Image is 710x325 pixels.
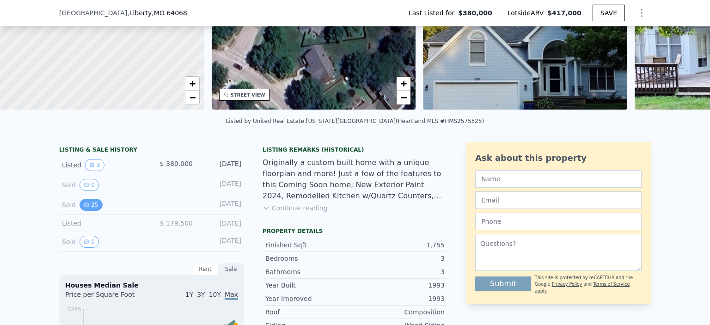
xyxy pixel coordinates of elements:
div: Property details [263,227,447,235]
div: Bathrooms [265,267,355,276]
span: $ 380,000 [160,160,193,167]
div: Listed by United Real Estate [US_STATE][GEOGRAPHIC_DATA] (Heartland MLS #HMS2575525) [226,118,484,124]
span: − [189,92,195,103]
span: [GEOGRAPHIC_DATA] [59,8,127,18]
tspan: $245 [67,306,81,313]
div: [DATE] [200,179,241,191]
div: 1993 [355,294,445,303]
div: Rent [192,263,218,275]
div: Houses Median Sale [65,281,238,290]
div: 3 [355,254,445,263]
span: Lotside ARV [508,8,547,18]
div: [DATE] [200,236,241,248]
a: Zoom in [185,77,199,91]
div: Originally a custom built home with a unique floorplan and more! Just a few of the features to th... [263,157,447,202]
div: Sold [62,236,144,248]
span: , Liberty [127,8,187,18]
div: [DATE] [200,199,241,211]
span: + [401,78,407,89]
div: Price per Square Foot [65,290,152,305]
span: Max [225,291,238,300]
button: Continue reading [263,203,328,213]
div: STREET VIEW [231,92,265,98]
div: Year Improved [265,294,355,303]
div: Composition [355,307,445,317]
span: $380,000 [458,8,492,18]
div: Listed [62,159,144,171]
div: LISTING & SALE HISTORY [59,146,244,155]
a: Zoom in [397,77,410,91]
a: Zoom out [397,91,410,104]
div: Roof [265,307,355,317]
span: 1Y [185,291,193,298]
div: 1,755 [355,240,445,250]
button: View historical data [80,199,102,211]
input: Name [475,170,642,188]
span: $ 179,500 [160,220,193,227]
div: This site is protected by reCAPTCHA and the Google and apply. [535,275,642,294]
button: View historical data [85,159,104,171]
input: Email [475,191,642,209]
a: Zoom out [185,91,199,104]
div: Listing Remarks (Historical) [263,146,447,153]
div: Listed [62,219,144,228]
a: Terms of Service [593,282,630,287]
div: [DATE] [200,219,241,228]
span: 3Y [197,291,205,298]
button: Show Options [632,4,651,22]
div: Sale [218,263,244,275]
span: + [189,78,195,89]
div: [DATE] [200,159,241,171]
div: Ask about this property [475,152,642,165]
span: $417,000 [547,9,581,17]
div: Finished Sqft [265,240,355,250]
div: 1993 [355,281,445,290]
span: , MO 64068 [152,9,187,17]
span: 10Y [209,291,221,298]
div: Bedrooms [265,254,355,263]
div: Sold [62,199,144,211]
button: View historical data [80,236,99,248]
div: Year Built [265,281,355,290]
button: SAVE [593,5,625,21]
div: Sold [62,179,144,191]
button: View historical data [80,179,99,191]
span: Last Listed for [409,8,458,18]
input: Phone [475,213,642,230]
span: − [401,92,407,103]
button: Submit [475,276,531,291]
a: Privacy Policy [552,282,582,287]
div: 3 [355,267,445,276]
